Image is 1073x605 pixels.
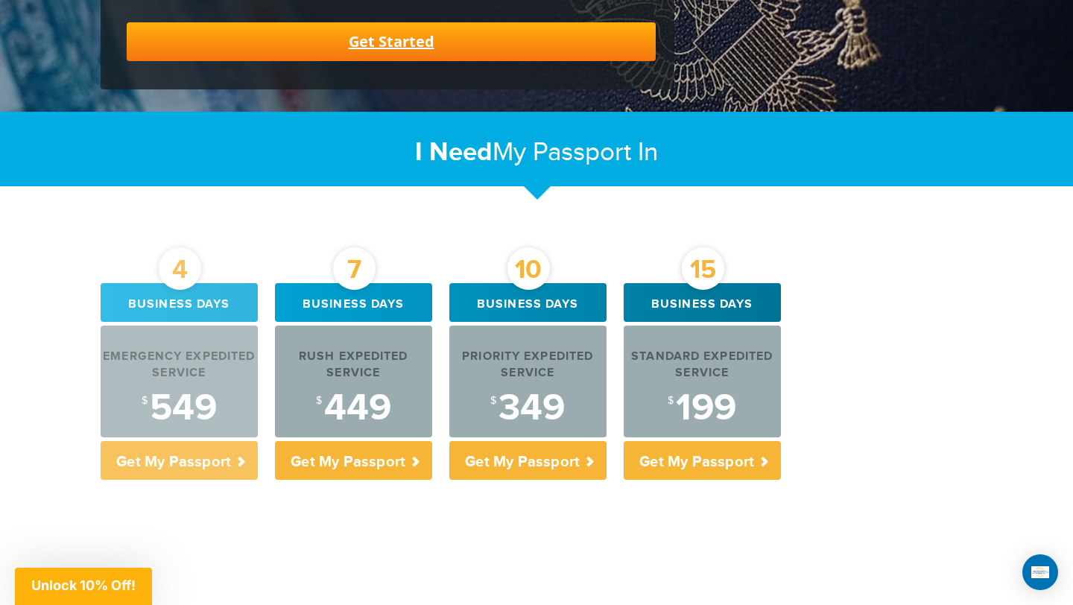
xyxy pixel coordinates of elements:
[101,390,258,427] div: 549
[275,283,432,480] a: 7 Business days Rush Expedited Service $449 Get My Passport
[624,349,781,383] div: Standard Expedited Service
[624,283,781,322] div: Business days
[624,441,781,480] p: Get My Passport
[668,395,674,407] sup: $
[15,568,152,605] div: Unlock 10% Off!
[333,247,376,290] div: 7
[101,283,258,480] a: 4 Business days Emergency Expedited Service $549 Get My Passport
[101,349,258,383] div: Emergency Expedited Service
[275,390,432,427] div: 449
[275,283,432,322] div: Business days
[533,137,658,168] span: Passport In
[490,395,496,407] sup: $
[275,349,432,383] div: Rush Expedited Service
[31,577,136,593] span: Unlock 10% Off!
[449,390,607,427] div: 349
[275,441,432,480] p: Get My Passport
[127,22,656,61] a: Get Started
[316,395,322,407] sup: $
[449,283,607,322] div: Business days
[624,283,781,480] a: 15 Business days Standard Expedited Service $199 Get My Passport
[101,136,972,168] h2: My
[507,247,550,290] div: 10
[1022,554,1058,590] div: Open Intercom Messenger
[415,136,493,168] strong: I Need
[682,247,724,290] div: 15
[624,390,781,427] div: 199
[449,349,607,383] div: Priority Expedited Service
[142,395,148,407] sup: $
[159,247,201,290] div: 4
[449,283,607,480] a: 10 Business days Priority Expedited Service $349 Get My Passport
[101,441,258,480] p: Get My Passport
[101,283,258,322] div: Business days
[449,441,607,480] p: Get My Passport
